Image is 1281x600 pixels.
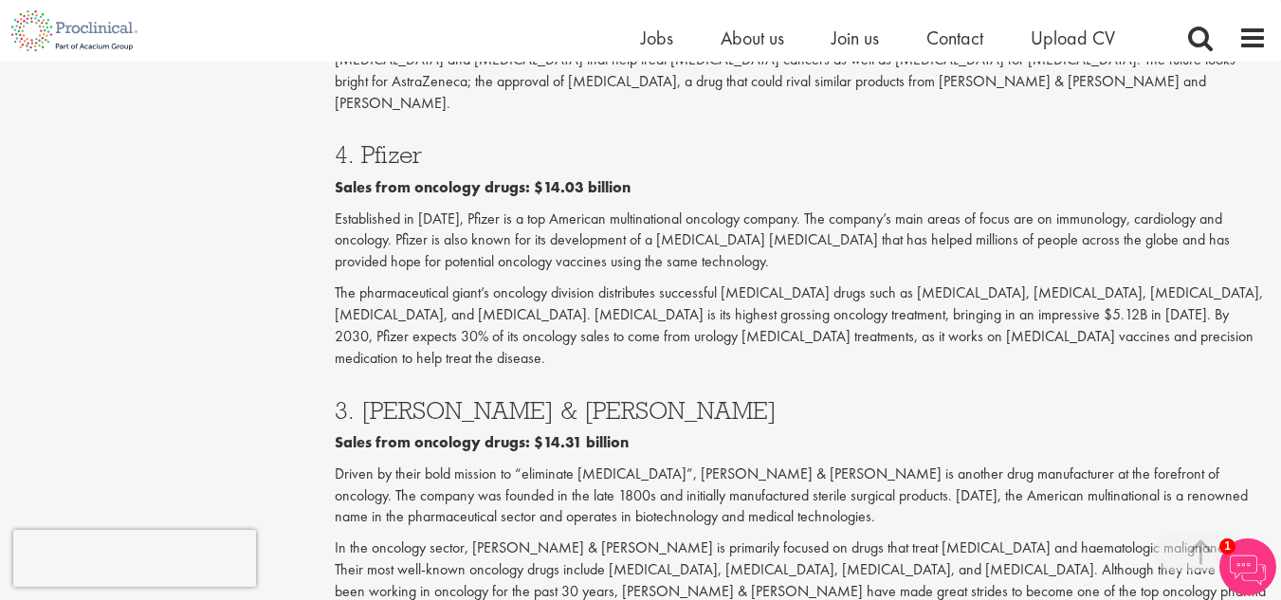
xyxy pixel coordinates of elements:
a: Jobs [641,26,673,50]
a: Upload CV [1031,26,1115,50]
a: Contact [926,26,983,50]
p: Driven by their bold mission to “eliminate [MEDICAL_DATA]”, [PERSON_NAME] & [PERSON_NAME] is anot... [335,464,1267,529]
p: The pharmaceutical giant’s oncology division distributes successful [MEDICAL_DATA] drugs such as ... [335,282,1267,369]
h3: 3. [PERSON_NAME] & [PERSON_NAME] [335,398,1267,423]
h3: 4. Pfizer [335,142,1267,167]
span: 1 [1219,538,1235,555]
img: Chatbot [1219,538,1276,595]
a: Join us [832,26,879,50]
iframe: reCAPTCHA [13,530,256,587]
a: About us [721,26,784,50]
p: Established in [DATE], Pfizer is a top American multinational oncology company. The company’s mai... [335,209,1267,274]
b: Sales from oncology drugs: $14.03 billion [335,177,631,197]
b: Sales from oncology drugs: $14.31 billion [335,432,629,452]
